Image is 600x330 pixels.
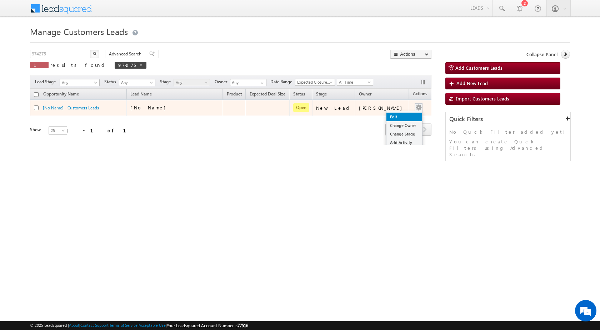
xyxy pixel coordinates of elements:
span: Manage Customers Leads [30,26,128,37]
a: Any [174,79,210,86]
a: Expected Closure Date [295,79,335,86]
span: Open [293,103,309,112]
span: Collapse Panel [526,51,557,58]
span: All Time [337,79,371,85]
span: Owner [359,91,371,97]
a: Any [60,79,100,86]
a: Show All Items [257,79,266,87]
a: next [418,124,431,136]
div: Show [30,127,43,133]
span: Owner [215,79,230,85]
span: Add New Lead [456,80,488,86]
span: Lead Stage [35,79,59,85]
a: Contact Support [80,323,109,327]
a: Change Stage [386,130,422,138]
input: Type to Search [230,79,266,86]
span: prev [385,123,399,136]
span: Any [119,79,153,86]
span: Any [174,79,208,86]
div: Quick Filters [446,112,570,126]
a: Expected Deal Size [246,90,289,99]
span: Expected Deal Size [250,91,285,97]
a: Terms of Service [110,323,137,327]
div: [PERSON_NAME] [359,105,406,111]
span: Stage [160,79,174,85]
a: Change Owner [386,121,422,130]
img: Search [93,52,96,55]
span: Actions [409,90,431,99]
span: 1 [34,62,45,68]
div: 1 - 1 of 1 [66,126,135,134]
a: Edit [386,113,422,121]
span: Opportunity Name [43,91,79,97]
input: Check all records [34,92,39,97]
span: Expected Closure Date [295,79,332,85]
p: You can create Quick Filters using Advanced Search. [449,138,567,158]
a: Any [119,79,155,86]
span: Your Leadsquared Account Number is [167,323,248,328]
img: d_60004797649_company_0_60004797649 [12,38,30,47]
div: New Lead [316,105,352,111]
a: Add Activity [386,138,422,147]
span: Advanced Search [109,51,144,57]
a: Acceptable Use [139,323,166,327]
textarea: Type your message and hit 'Enter' [9,66,130,214]
span: 77516 [237,323,248,328]
a: prev [385,124,399,136]
span: © 2025 LeadSquared | | | | | [30,322,248,329]
span: results found [50,62,107,68]
span: Any [60,79,97,86]
p: No Quick Filter added yet! [449,129,567,135]
span: Product [227,91,242,97]
span: Lead Name [127,90,155,99]
span: Date Range [270,79,295,85]
a: Opportunity Name [40,90,82,99]
span: next [418,123,431,136]
span: 25 [49,127,68,134]
em: Start Chat [97,220,130,230]
a: About [69,323,79,327]
button: Actions [390,50,431,59]
div: Minimize live chat window [117,4,134,21]
span: Add Customers Leads [455,65,502,71]
a: Stage [312,90,330,99]
span: Status [104,79,119,85]
a: 25 [49,126,67,135]
span: [No Name] [130,104,169,110]
a: Status [290,90,309,99]
div: Chat with us now [37,38,120,47]
a: All Time [337,79,373,86]
span: Stage [316,91,327,97]
span: 974275 [118,62,136,68]
span: Import Customers Leads [456,95,509,102]
a: [No Name] - Customers Leads [43,105,99,110]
